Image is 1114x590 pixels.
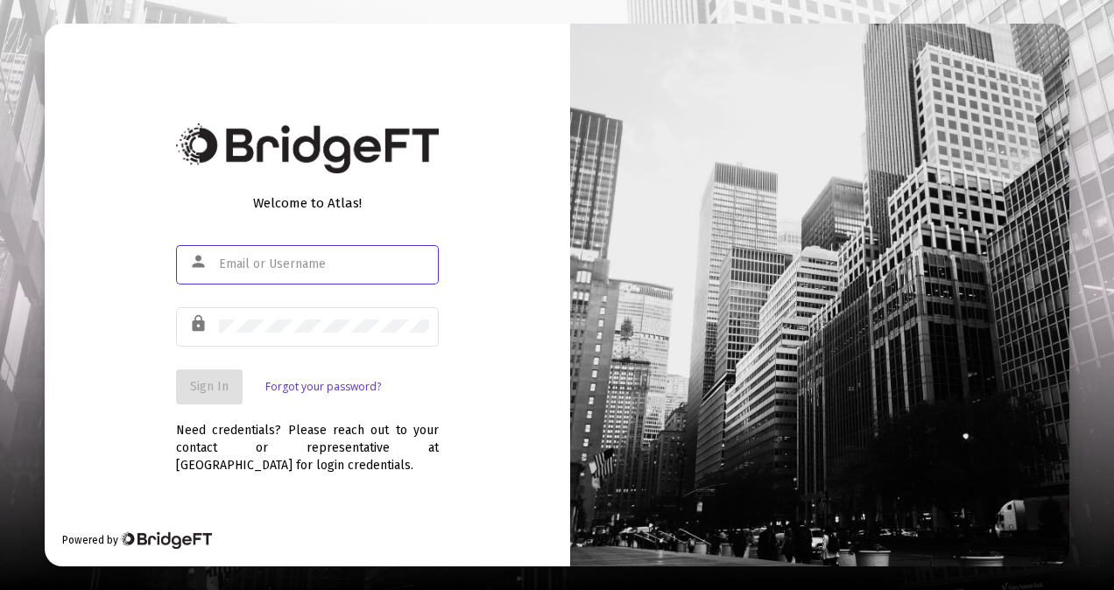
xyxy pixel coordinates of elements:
[176,369,243,404] button: Sign In
[219,257,429,271] input: Email or Username
[120,531,212,549] img: Bridge Financial Technology Logo
[189,313,210,334] mat-icon: lock
[176,123,439,173] img: Bridge Financial Technology Logo
[190,379,229,394] span: Sign In
[189,251,210,272] mat-icon: person
[265,378,381,396] a: Forgot your password?
[176,404,439,474] div: Need credentials? Please reach out to your contact or representative at [GEOGRAPHIC_DATA] for log...
[62,531,212,549] div: Powered by
[176,194,439,212] div: Welcome to Atlas!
